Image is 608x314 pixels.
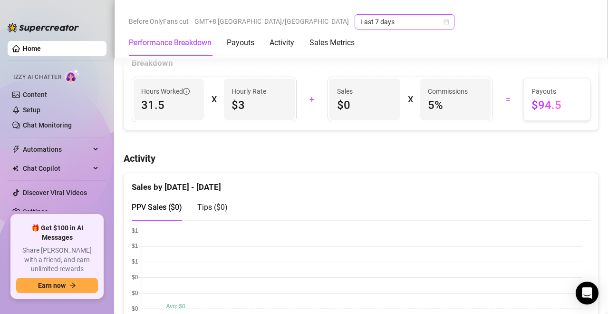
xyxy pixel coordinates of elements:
img: logo-BBDzfeDw.svg [8,23,79,32]
span: thunderbolt [12,146,20,153]
span: Before OnlyFans cut [129,14,189,29]
a: Settings [23,208,48,216]
div: X [212,92,216,107]
span: info-circle [183,88,190,95]
img: Chat Copilot [12,165,19,172]
span: $94.5 [531,98,582,113]
div: X [408,92,413,107]
a: Setup [23,106,40,114]
span: 31.5 [141,98,196,113]
div: + [302,92,322,107]
img: AI Chatter [65,69,80,83]
a: Content [23,91,47,98]
span: PPV Sales ( $0 ) [132,203,182,212]
div: Performance Breakdown [129,37,212,49]
div: Payouts [227,37,254,49]
div: Sales Metrics [309,37,355,49]
span: $0 [337,98,392,113]
h4: Activity [124,152,598,165]
div: = [498,92,518,107]
span: calendar [444,19,449,25]
span: Automations [23,142,90,157]
a: Home [23,45,41,52]
span: $3 [232,98,287,113]
span: 🎁 Get $100 in AI Messages [16,224,98,242]
div: Breakdown [132,57,590,69]
div: Open Intercom Messenger [576,282,598,304]
span: Payouts [531,86,582,97]
article: Commissions [428,86,468,97]
a: Discover Viral Videos [23,189,87,196]
span: GMT+8 [GEOGRAPHIC_DATA]/[GEOGRAPHIC_DATA] [194,14,349,29]
span: Sales [337,86,392,97]
span: Izzy AI Chatter [13,73,61,82]
div: Sales by [DATE] - [DATE] [132,173,590,194]
a: Chat Monitoring [23,121,72,129]
div: Activity [270,37,294,49]
span: Tips ( $0 ) [197,203,228,212]
span: Chat Copilot [23,161,90,176]
span: arrow-right [69,282,76,289]
span: 5 % [428,98,483,113]
span: Hours Worked [141,86,190,97]
span: Share [PERSON_NAME] with a friend, and earn unlimited rewards [16,246,98,274]
span: Earn now [38,282,66,289]
span: Last 7 days [360,15,449,29]
button: Earn nowarrow-right [16,278,98,293]
article: Hourly Rate [232,86,266,97]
